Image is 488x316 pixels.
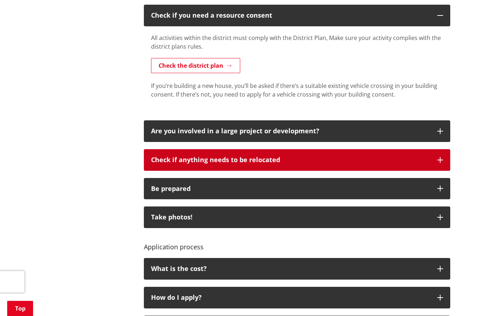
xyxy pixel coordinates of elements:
[144,287,450,308] button: How do I apply?
[144,235,450,251] h4: Application process
[144,206,450,228] button: Take photos!
[151,214,430,221] div: Take photos!
[144,258,450,280] button: What is the cost?
[144,178,450,200] button: Be prepared
[151,12,430,19] p: Check if you need a resource consent
[144,120,450,142] button: Are you involved in a large project or development?
[151,185,430,192] div: Be prepared
[151,81,443,99] p: If you’re building a new house, you’ll be asked if there’s a suitable existing vehicle crossing i...
[144,149,450,171] button: Check if anything needs to be relocated
[151,156,430,164] p: Check if anything needs to be relocated
[455,286,481,312] iframe: Messenger Launcher
[151,265,430,272] div: What is the cost?
[144,5,450,26] button: Check if you need a resource consent
[151,128,430,135] p: Are you involved in a large project or development?
[7,301,33,316] a: Top
[151,58,240,73] a: Check the district plan
[151,34,443,51] p: All activities within the district must comply with the District Plan, Make sure your activity co...
[151,294,430,301] div: How do I apply?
